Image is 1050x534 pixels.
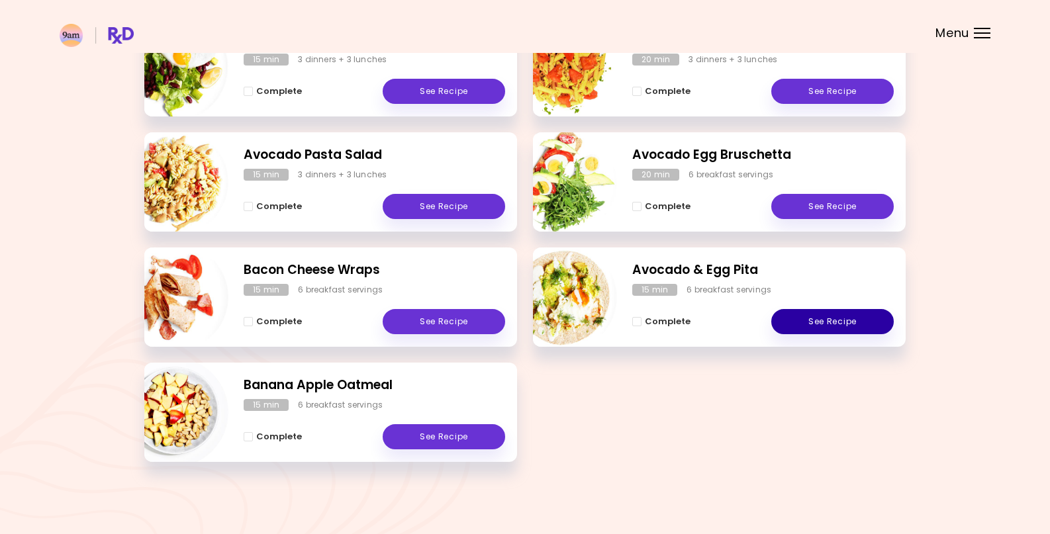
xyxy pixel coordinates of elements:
img: Info - Banana Apple Oatmeal [119,357,228,467]
h2: Avocado Pasta Salad [244,146,505,165]
span: Menu [935,27,969,39]
div: 3 dinners + 3 lunches [298,54,387,66]
span: Complete [256,86,302,97]
img: Info - Avocado & Egg Pita [507,242,617,352]
div: 6 breakfast servings [298,284,383,296]
img: RxDiet [60,24,134,47]
h2: Banana Apple Oatmeal [244,376,505,395]
button: Complete - Avocado Pasta Salad [244,199,302,214]
img: Info - Avocado and Tomato Pasta Salad [507,12,617,122]
img: Info - Bacon Cheese Wraps [119,242,228,352]
span: Complete [645,316,691,327]
button: Complete - Avocado and Tomato Pasta Salad [632,83,691,99]
button: Complete - Avocado Egg Bruschetta [632,199,691,214]
div: 6 breakfast servings [689,169,773,181]
span: Complete [645,201,691,212]
img: Info - Avocado Egg Bruschetta [507,127,617,237]
h2: Avocado & Egg Pita [632,261,894,280]
a: See Recipe - Avocado Pasta Salad [383,194,505,219]
div: 15 min [244,399,289,411]
a: See Recipe - Avocado & Egg Pita [771,309,894,334]
div: 3 dinners + 3 lunches [298,169,387,181]
button: Complete - Avocado & Egg Pita [632,314,691,330]
span: Complete [256,431,302,442]
button: Complete - Banana Apple Oatmeal [244,429,302,445]
a: See Recipe - Banana Apple Oatmeal [383,424,505,449]
div: 20 min [632,169,679,181]
img: Info - Avocado Pasta Salad [119,127,228,237]
a: See Recipe - Avocado Egg Salad [383,79,505,104]
span: Complete [256,316,302,327]
h2: Bacon Cheese Wraps [244,261,505,280]
div: 15 min [632,284,677,296]
a: See Recipe - Avocado Egg Bruschetta [771,194,894,219]
div: 6 breakfast servings [687,284,771,296]
span: Complete [256,201,302,212]
button: Complete - Bacon Cheese Wraps [244,314,302,330]
a: See Recipe - Avocado and Tomato Pasta Salad [771,79,894,104]
button: Complete - Avocado Egg Salad [244,83,302,99]
div: 15 min [244,54,289,66]
div: 15 min [244,284,289,296]
img: Info - Avocado Egg Salad [119,12,228,122]
div: 3 dinners + 3 lunches [689,54,777,66]
div: 15 min [244,169,289,181]
div: 20 min [632,54,679,66]
a: See Recipe - Bacon Cheese Wraps [383,309,505,334]
div: 6 breakfast servings [298,399,383,411]
span: Complete [645,86,691,97]
h2: Avocado Egg Bruschetta [632,146,894,165]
